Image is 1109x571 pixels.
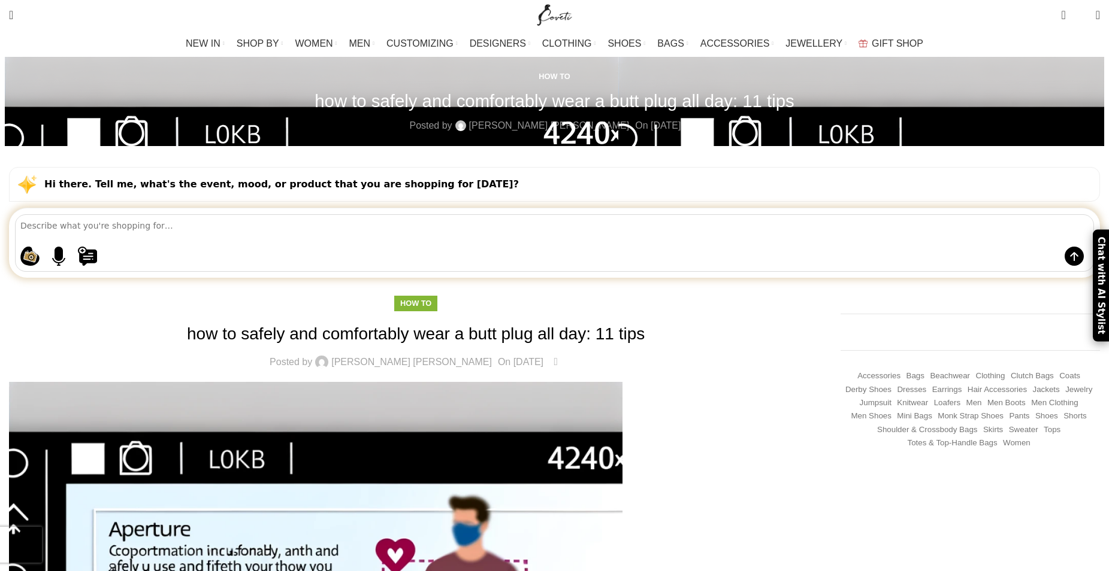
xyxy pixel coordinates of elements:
a: Monk strap shoes (262 items) [938,411,1004,422]
a: 0 [1055,3,1071,27]
span: SHOP BY [237,38,279,49]
a: Shoes (294 items) [1035,411,1058,422]
a: Site logo [534,9,575,19]
div: My Wishlist [1075,3,1087,27]
img: author-avatar [315,356,328,369]
a: Shoulder & Crossbody Bags (672 items) [877,424,977,436]
span: BAGS [657,38,684,49]
a: Hair Accessories (245 items) [968,384,1027,396]
span: JEWELLERY [785,38,842,49]
a: Beachwear (451 items) [930,370,970,382]
a: Men Clothing (418 items) [1031,397,1078,409]
a: Jackets (1,198 items) [1033,384,1060,396]
a: Men (1,906 items) [966,397,982,409]
span: NEW IN [186,38,220,49]
a: CUSTOMIZING [386,32,458,56]
a: Knitwear (484 items) [897,397,928,409]
a: Men Shoes (1,372 items) [851,411,891,422]
span: 0 [1062,6,1071,15]
a: Coats (417 items) [1059,370,1080,382]
a: [PERSON_NAME] [PERSON_NAME] [331,357,492,367]
span: 0 [557,354,566,363]
a: Bags (1,744 items) [906,370,924,382]
a: CLOTHING [542,32,596,56]
a: SHOP BY [237,32,283,56]
img: author-avatar [455,120,466,131]
a: Women (21,933 items) [1003,438,1031,449]
a: Shorts (322 items) [1063,411,1087,422]
a: JEWELLERY [785,32,847,56]
span: 0 [1077,12,1086,21]
span: MEN [349,38,371,49]
a: ACCESSORIES [700,32,774,56]
a: Skirts (1,049 items) [983,424,1003,436]
a: [PERSON_NAME] [PERSON_NAME] [469,118,630,133]
span: CLOTHING [542,38,592,49]
time: On [DATE] [498,357,543,367]
a: Jumpsuit (155 items) [860,397,892,409]
a: Men Boots (296 items) [987,397,1026,409]
a: Mini Bags (367 items) [897,411,932,422]
a: Derby shoes (233 items) [845,384,892,396]
img: GiftBag [859,40,868,47]
a: MEN [349,32,374,56]
a: Clutch Bags (155 items) [1011,370,1054,382]
a: DESIGNERS [470,32,530,56]
a: WOMEN [295,32,337,56]
span: DESIGNERS [470,38,526,49]
h1: how to safely and comfortably wear a butt plug all day: 11 tips [9,322,823,345]
a: Accessories (745 items) [857,370,901,382]
h1: how to safely and comfortably wear a butt plug all day: 11 tips [315,90,794,111]
a: How to [400,299,431,308]
a: 0 [687,118,699,133]
a: 0 [549,354,562,370]
a: Sweater (244 items) [1009,424,1038,436]
a: Jewelry (408 items) [1065,384,1092,396]
a: Loafers (193 items) [934,397,960,409]
a: NEW IN [186,32,225,56]
time: On [DATE] [635,120,681,130]
a: GIFT SHOP [859,32,923,56]
a: BAGS [657,32,688,56]
a: Clothing (18,677 items) [976,370,1005,382]
span: CUSTOMIZING [386,38,454,49]
a: SHOES [608,32,645,56]
a: Tops (2,988 items) [1044,424,1060,436]
span: ACCESSORIES [700,38,770,49]
span: SHOES [608,38,641,49]
a: How to [539,72,570,81]
span: 0 [694,117,703,126]
a: Search [3,3,19,27]
span: Posted by [270,357,312,367]
a: Dresses (9,676 items) [897,384,926,396]
span: WOMEN [295,38,333,49]
a: Totes & Top-Handle Bags (361 items) [907,438,997,449]
a: Earrings (184 items) [932,384,962,396]
div: Main navigation [3,32,1106,56]
span: GIFT SHOP [872,38,923,49]
a: Pants (1,359 items) [1009,411,1029,422]
span: Posted by [409,118,452,133]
